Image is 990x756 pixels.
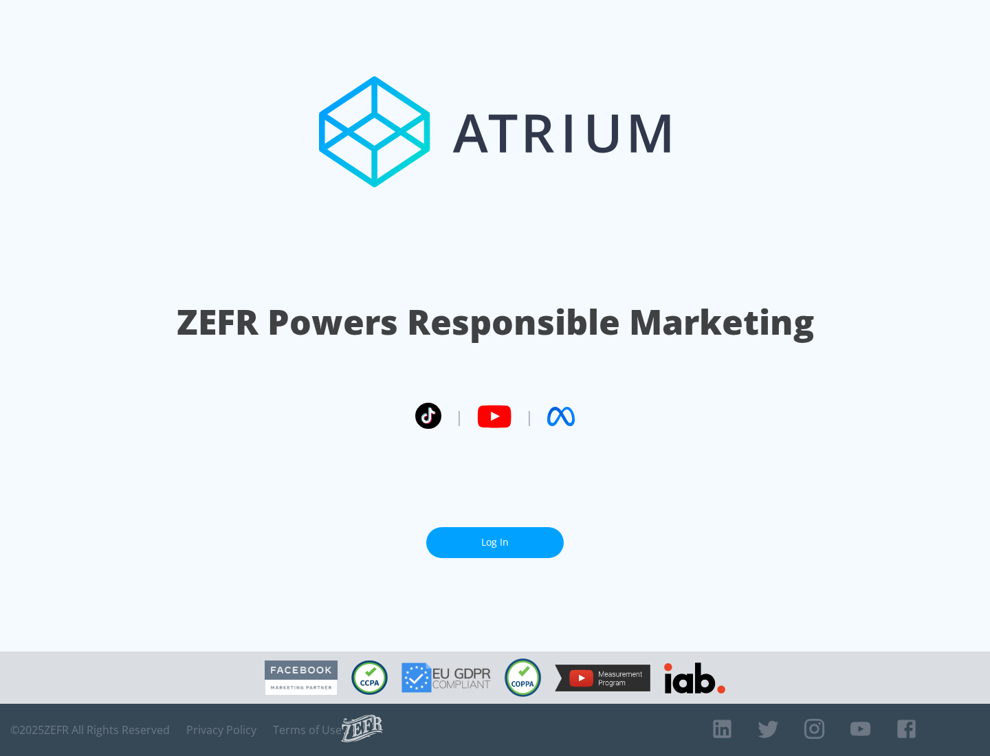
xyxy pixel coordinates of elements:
img: COPPA Compliant [505,658,541,697]
span: | [525,406,533,427]
span: | [455,406,463,427]
h1: ZEFR Powers Responsible Marketing [177,298,814,346]
a: Privacy Policy [186,723,256,737]
img: GDPR Compliant [401,663,491,693]
a: Log In [426,527,564,558]
img: CCPA Compliant [351,660,388,695]
img: Facebook Marketing Partner [265,660,338,696]
span: © 2025 ZEFR All Rights Reserved [10,723,170,737]
img: YouTube Measurement Program [555,665,650,691]
a: Terms of Use [273,723,342,737]
img: IAB [664,663,725,693]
